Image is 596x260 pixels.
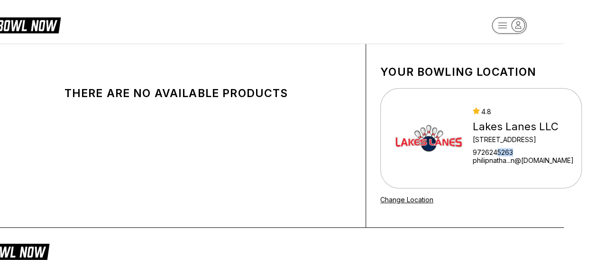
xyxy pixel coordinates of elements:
div: [STREET_ADDRESS] [473,135,574,143]
a: Change Location [380,196,433,204]
div: 4.8 [473,108,574,116]
div: Lakes Lanes LLC [473,120,574,133]
img: Lakes Lanes LLC [393,103,464,174]
div: 9726245263 [473,148,574,156]
a: philipnatha...n@[DOMAIN_NAME] [473,156,574,164]
h1: Your bowling location [380,65,582,79]
div: There are no available products [29,87,323,100]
